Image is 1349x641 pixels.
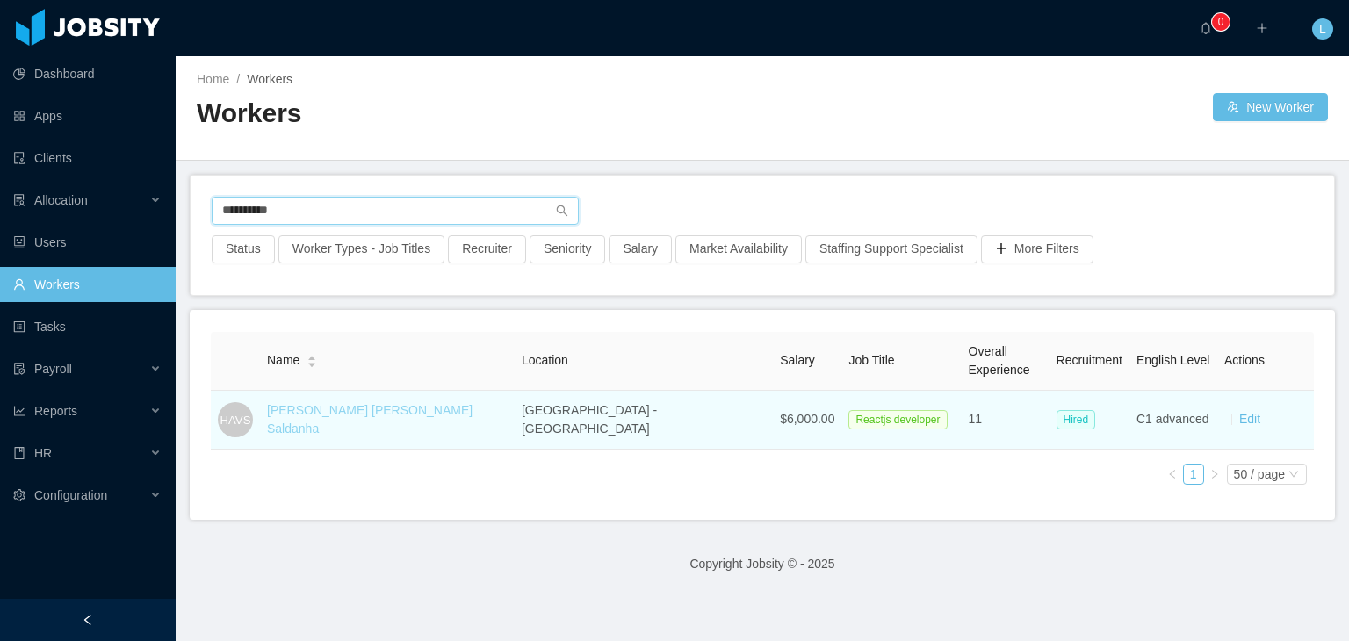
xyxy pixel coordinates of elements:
[1213,93,1328,121] button: icon: usergroup-addNew Worker
[962,391,1050,450] td: 11
[212,235,275,263] button: Status
[34,404,77,418] span: Reports
[1183,464,1204,485] li: 1
[13,194,25,206] i: icon: solution
[1234,465,1285,484] div: 50 / page
[780,412,834,426] span: $6,000.00
[1057,412,1103,426] a: Hired
[1167,469,1178,479] i: icon: left
[307,353,317,365] div: Sort
[13,309,162,344] a: icon: profileTasks
[1129,391,1217,450] td: C1 advanced
[307,354,317,359] i: icon: caret-up
[556,205,568,217] i: icon: search
[34,488,107,502] span: Configuration
[848,353,894,367] span: Job Title
[220,403,251,436] span: HAVS
[1209,469,1220,479] i: icon: right
[1057,353,1122,367] span: Recruitment
[1200,22,1212,34] i: icon: bell
[13,405,25,417] i: icon: line-chart
[307,360,317,365] i: icon: caret-down
[13,363,25,375] i: icon: file-protect
[448,235,526,263] button: Recruiter
[247,72,292,86] span: Workers
[1224,353,1265,367] span: Actions
[278,235,444,263] button: Worker Types - Job Titles
[13,447,25,459] i: icon: book
[609,235,672,263] button: Salary
[780,353,815,367] span: Salary
[675,235,802,263] button: Market Availability
[515,391,773,450] td: [GEOGRAPHIC_DATA] - [GEOGRAPHIC_DATA]
[1256,22,1268,34] i: icon: plus
[530,235,605,263] button: Seniority
[1162,464,1183,485] li: Previous Page
[1057,410,1096,429] span: Hired
[848,410,947,429] span: Reactjs developer
[1212,13,1230,31] sup: 0
[13,489,25,501] i: icon: setting
[236,72,240,86] span: /
[805,235,977,263] button: Staffing Support Specialist
[1288,469,1299,481] i: icon: down
[13,225,162,260] a: icon: robotUsers
[981,235,1093,263] button: icon: plusMore Filters
[34,193,88,207] span: Allocation
[969,344,1030,377] span: Overall Experience
[197,72,229,86] a: Home
[176,534,1349,594] footer: Copyright Jobsity © - 2025
[34,362,72,376] span: Payroll
[34,446,52,460] span: HR
[522,353,568,367] span: Location
[1319,18,1326,40] span: L
[267,351,299,370] span: Name
[13,98,162,133] a: icon: appstoreApps
[1136,353,1209,367] span: English Level
[1184,465,1203,484] a: 1
[13,56,162,91] a: icon: pie-chartDashboard
[1239,412,1260,426] a: Edit
[13,140,162,176] a: icon: auditClients
[267,403,473,436] a: [PERSON_NAME] [PERSON_NAME] Saldanha
[13,267,162,302] a: icon: userWorkers
[1204,464,1225,485] li: Next Page
[197,96,762,132] h2: Workers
